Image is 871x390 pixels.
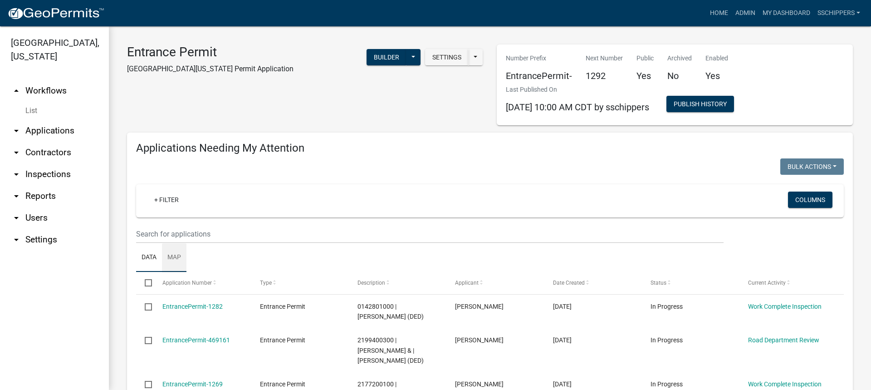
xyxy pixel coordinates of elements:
[260,380,305,388] span: Entrance Permit
[260,280,272,286] span: Type
[732,5,759,22] a: Admin
[11,191,22,202] i: arrow_drop_down
[788,192,832,208] button: Columns
[544,272,641,294] datatable-header-cell: Date Created
[455,280,479,286] span: Applicant
[651,303,683,310] span: In Progress
[446,272,544,294] datatable-header-cell: Applicant
[455,380,504,388] span: Kevin Sperfslage
[11,234,22,245] i: arrow_drop_down
[357,336,424,365] span: 2199400300 | Sawhill, Nicholas & | Sawhill, Cassandra (DED)
[11,169,22,180] i: arrow_drop_down
[748,280,786,286] span: Current Activity
[553,303,572,310] span: 09/23/2025
[11,125,22,136] i: arrow_drop_down
[705,54,728,63] p: Enabled
[553,380,572,388] span: 08/13/2025
[666,101,734,109] wm-modal-confirm: Workflow Publish History
[553,336,572,344] span: 08/26/2025
[136,272,153,294] datatable-header-cell: Select
[748,336,819,344] a: Road Department Review
[739,272,837,294] datatable-header-cell: Current Activity
[667,54,692,63] p: Archived
[666,96,734,112] button: Publish History
[136,243,162,272] a: Data
[260,303,305,310] span: Entrance Permit
[162,280,212,286] span: Application Number
[506,54,572,63] p: Number Prefix
[425,49,469,65] button: Settings
[11,147,22,158] i: arrow_drop_down
[651,380,683,388] span: In Progress
[636,54,654,63] p: Public
[136,225,724,243] input: Search for applications
[147,192,186,208] a: + Filter
[705,70,728,81] h5: Yes
[506,70,572,81] h5: EntrancePermit-
[153,272,251,294] datatable-header-cell: Application Number
[553,280,585,286] span: Date Created
[636,70,654,81] h5: Yes
[506,102,649,113] span: [DATE] 10:00 AM CDT by sschippers
[127,44,294,60] h3: Entrance Permit
[127,64,294,74] p: [GEOGRAPHIC_DATA][US_STATE] Permit Application
[357,280,385,286] span: Description
[11,212,22,223] i: arrow_drop_down
[506,85,649,94] p: Last Published On
[780,158,844,175] button: Bulk Actions
[260,336,305,344] span: Entrance Permit
[162,303,223,310] a: EntrancePermit-1282
[251,272,349,294] datatable-header-cell: Type
[586,54,623,63] p: Next Number
[748,303,822,310] a: Work Complete Inspection
[651,280,666,286] span: Status
[162,336,230,344] a: EntrancePermit-469161
[706,5,732,22] a: Home
[136,142,844,155] h4: Applications Needing My Attention
[455,336,504,344] span: Nicholas F Carter
[667,70,692,81] h5: No
[162,380,223,388] a: EntrancePermit-1269
[642,272,739,294] datatable-header-cell: Status
[586,70,623,81] h5: 1292
[349,272,446,294] datatable-header-cell: Description
[11,85,22,96] i: arrow_drop_up
[651,336,683,344] span: In Progress
[748,380,822,388] a: Work Complete Inspection
[367,49,406,65] button: Builder
[357,303,424,321] span: 0142801000 | Jacobe, Corey (DED)
[455,303,504,310] span: Corey Jacobe
[759,5,814,22] a: My Dashboard
[814,5,864,22] a: sschippers
[162,243,186,272] a: Map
